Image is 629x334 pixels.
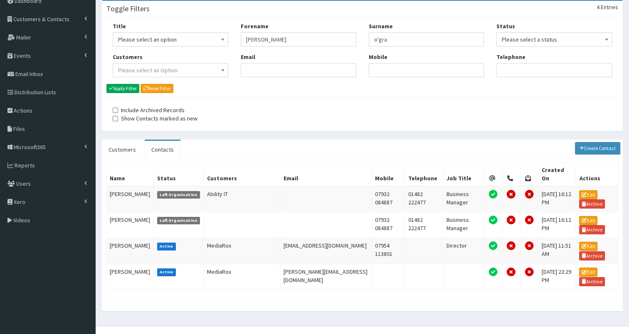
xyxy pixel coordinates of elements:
[106,264,154,290] td: [PERSON_NAME]
[601,3,618,11] span: Entries
[280,162,371,186] th: Email
[157,268,176,276] label: Active
[443,212,484,238] td: Business Manager
[15,70,43,78] span: Email Inbox
[102,141,143,158] a: Customers
[203,186,280,212] td: Ability IT
[538,212,575,238] td: [DATE] 16:12 PM
[371,162,405,186] th: Mobile
[496,22,515,30] label: Status
[443,162,484,186] th: Job Title
[538,162,575,186] th: Created On
[597,3,599,11] span: 4
[576,162,619,186] th: Actions
[106,238,154,264] td: [PERSON_NAME]
[502,162,520,186] th: Telephone Permission
[106,84,139,93] button: Apply Filter
[443,238,484,264] td: Director
[14,198,25,206] span: Xero
[484,162,502,186] th: Email Permission
[371,212,405,238] td: 07932 084887
[14,52,31,59] span: Events
[369,53,387,61] label: Mobile
[13,216,30,224] span: Videos
[113,108,118,113] input: Include Archived Records
[203,264,280,290] td: MediaRox
[203,238,280,264] td: MediaRox
[15,88,56,96] span: Distribution Lists
[157,191,200,199] label: Left Organisation
[520,162,538,186] th: Post Permission
[405,186,443,212] td: 01482 222477
[113,106,185,114] label: Include Archived Records
[579,242,597,251] a: Edit
[118,34,223,45] span: Please select an option
[113,32,228,47] span: Please select an option
[579,190,597,199] a: Edit
[16,34,31,41] span: Mailer
[405,162,443,186] th: Telephone
[113,53,143,61] label: Customers
[145,141,180,158] a: Contacts
[575,142,621,155] a: Create Contact
[106,212,154,238] td: [PERSON_NAME]
[106,186,154,212] td: [PERSON_NAME]
[496,32,612,47] span: Please select a status
[113,22,126,30] label: Title
[579,199,605,209] a: Archive
[14,143,46,151] span: Microsoft365
[579,225,605,234] a: Archive
[496,53,525,61] label: Telephone
[280,264,371,290] td: [PERSON_NAME][EMAIL_ADDRESS][DOMAIN_NAME]
[157,217,200,224] label: Left Organisation
[13,125,25,133] span: Files
[113,114,197,123] label: Show Contacts marked as new
[113,116,118,121] input: Show Contacts marked as new
[118,66,178,74] span: Please select an Option
[405,212,443,238] td: 01482 222477
[14,107,32,114] span: Actions
[16,180,31,187] span: Users
[157,243,176,250] label: Active
[579,251,605,260] a: Archive
[203,162,280,186] th: Customers
[15,162,35,169] span: Reports
[369,22,393,30] label: Surname
[106,162,154,186] th: Name
[538,186,575,212] td: [DATE] 16:12 PM
[280,238,371,264] td: [EMAIL_ADDRESS][DOMAIN_NAME]
[371,238,405,264] td: 07954 113801
[241,53,255,61] label: Email
[579,268,597,277] a: Edit
[154,162,204,186] th: Status
[106,5,150,12] h3: Toggle Filters
[371,186,405,212] td: 07932 084887
[538,264,575,290] td: [DATE] 23:29 PM
[13,15,69,23] span: Customers & Contacts
[538,238,575,264] td: [DATE] 11:51 AM
[241,22,269,30] label: Forename
[141,84,173,93] a: Reset Filter
[579,277,605,286] a: Archive
[579,216,597,225] a: Edit
[502,34,607,45] span: Please select a status
[443,186,484,212] td: Business Manager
